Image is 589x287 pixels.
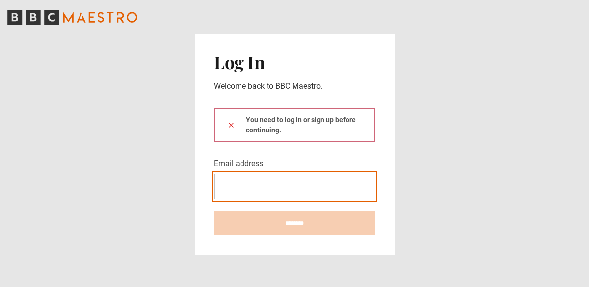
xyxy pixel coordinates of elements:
[214,52,375,72] h2: Log In
[214,158,264,170] label: Email address
[7,10,137,25] svg: BBC Maestro
[214,108,375,142] div: You need to log in or sign up before continuing.
[214,80,375,92] p: Welcome back to BBC Maestro.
